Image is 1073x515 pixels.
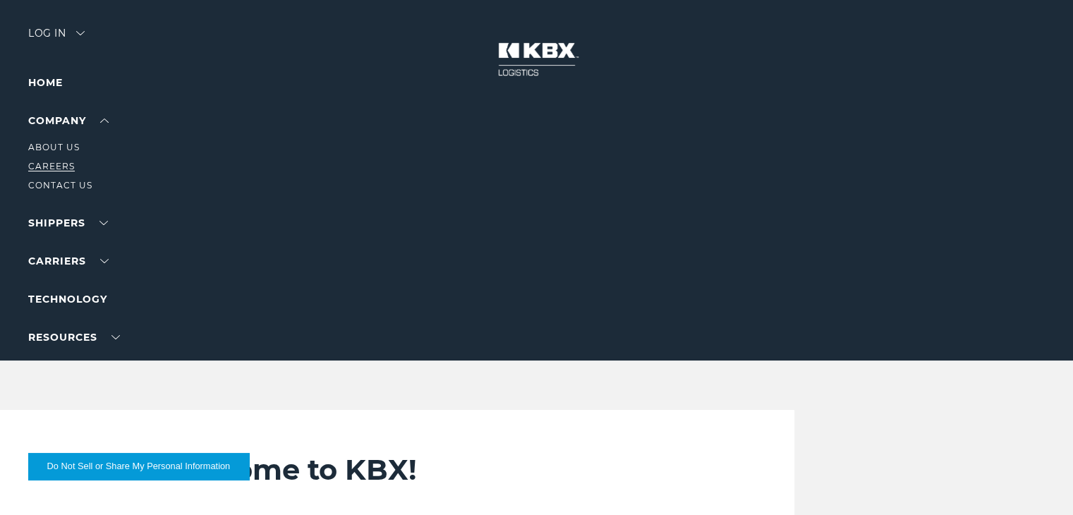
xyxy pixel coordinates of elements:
[28,114,109,127] a: Company
[484,28,590,90] img: kbx logo
[28,453,249,480] button: Do Not Sell or Share My Personal Information
[28,142,80,152] a: About Us
[28,293,107,305] a: Technology
[28,217,108,229] a: SHIPPERS
[28,331,120,344] a: RESOURCES
[28,76,63,89] a: Home
[159,452,739,487] h2: Welcome to KBX!
[28,180,92,190] a: Contact Us
[28,28,85,49] div: Log in
[76,31,85,35] img: arrow
[28,255,109,267] a: Carriers
[28,161,75,171] a: Careers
